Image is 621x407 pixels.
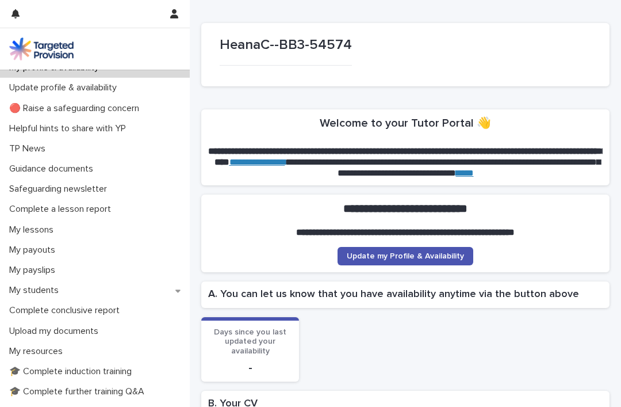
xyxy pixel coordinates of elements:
p: HeanaC--BB3-54574 [220,37,352,54]
p: My payslips [5,265,64,276]
p: Guidance documents [5,163,102,174]
p: Update profile & availability [5,82,126,93]
p: 🎓 Complete induction training [5,366,141,377]
img: M5nRWzHhSzIhMunXDL62 [9,37,74,60]
p: My lessons [5,225,63,235]
p: My students [5,285,68,296]
p: 🔴 Raise a safeguarding concern [5,103,148,114]
h2: Welcome to your Tutor Portal 👋 [320,116,491,130]
h2: A. You can let us know that you have availability anytime via the button above [208,288,603,301]
p: My resources [5,346,72,357]
span: Days since you last updated your availability [214,328,286,356]
p: 🎓 Complete further training Q&A [5,386,154,397]
p: Complete a lesson report [5,204,120,215]
a: Update my Profile & Availability [338,247,473,265]
p: Complete conclusive report [5,305,129,316]
p: - [208,361,292,375]
p: My payouts [5,245,64,256]
p: Helpful hints to share with YP [5,123,135,134]
p: Safeguarding newsletter [5,184,116,195]
p: TP News [5,143,55,154]
p: Upload my documents [5,326,108,337]
span: Update my Profile & Availability [347,252,464,260]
